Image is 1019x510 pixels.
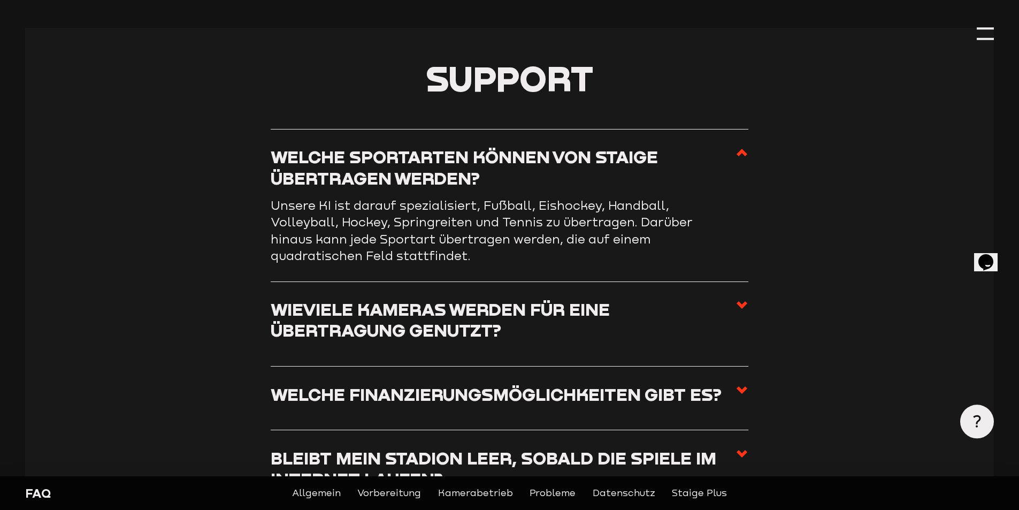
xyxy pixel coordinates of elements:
a: Staige Plus [672,486,727,501]
h3: Welche Finanzierungsmöglichkeiten gibt es? [271,384,722,405]
h3: Wieviele Kameras werden für eine Übertragung genutzt? [271,299,735,341]
span: Support [426,57,593,99]
a: Datenschutz [593,486,655,501]
a: Probleme [530,486,576,501]
iframe: chat widget [974,239,1008,271]
h3: Bleibt mein Stadion leer, sobald die Spiele im Internet laufen? [271,447,735,490]
span: Unsere KI ist darauf spezialisiert, Fußball, Eishockey, Handball, Volleyball, Hockey, Springreite... [271,198,693,263]
a: Kamerabetrieb [438,486,513,501]
a: Allgemein [292,486,341,501]
h3: Welche Sportarten können von Staige übertragen werden? [271,146,735,188]
a: Vorbereitung [357,486,421,501]
div: FAQ [25,485,258,502]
